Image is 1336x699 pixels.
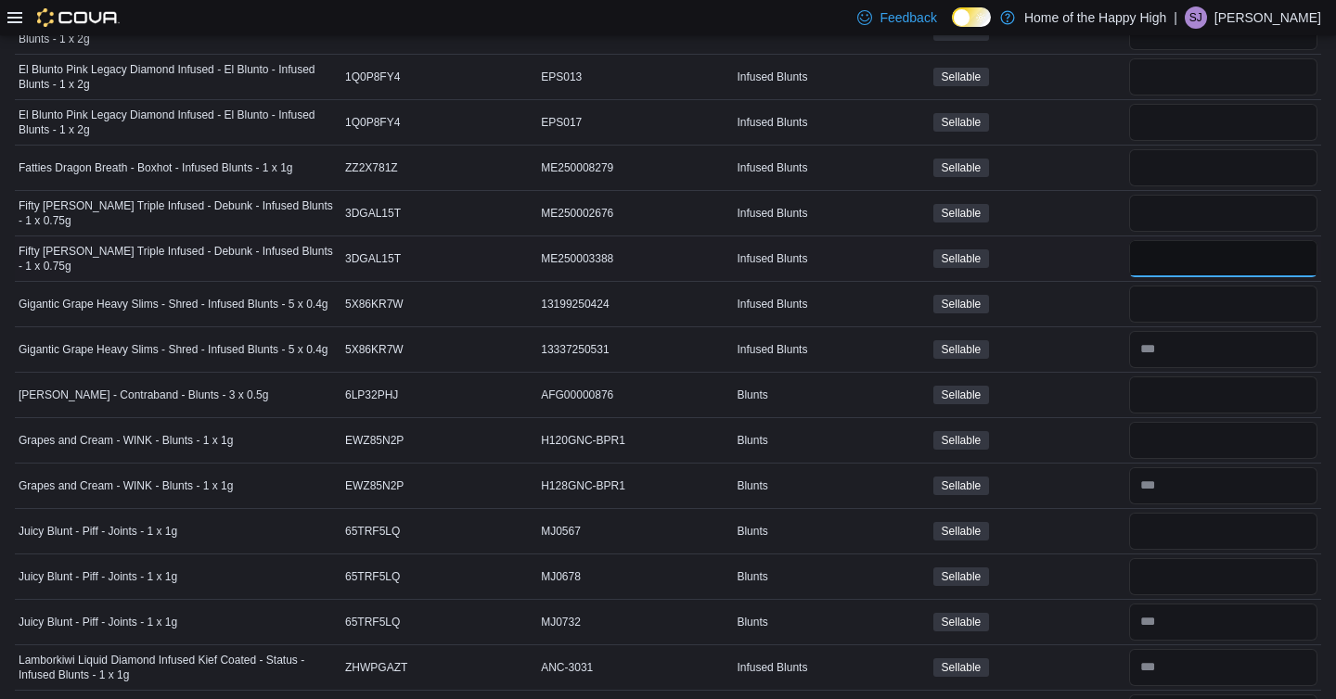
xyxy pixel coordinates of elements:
[933,249,990,268] span: Sellable
[942,614,982,630] span: Sellable
[537,338,733,361] div: 13337250531
[19,62,338,92] span: El Blunto Pink Legacy Diamond Infused - El Blunto - Infused Blunts - 1 x 2g
[19,615,177,629] span: Juicy Blunt - Piff - Joints - 1 x 1g
[19,198,338,228] span: Fifty [PERSON_NAME] Triple Infused - Debunk - Infused Blunts - 1 x 0.75g
[19,478,233,493] span: Grapes and Cream - WINK - Blunts - 1 x 1g
[942,114,982,131] span: Sellable
[1214,6,1321,29] p: [PERSON_NAME]
[345,115,400,130] span: 1Q0P8FY4
[933,204,990,222] span: Sellable
[737,297,807,311] span: Infused Blunts
[537,429,733,451] div: H120GNC-BPR1
[933,68,990,86] span: Sellable
[933,522,990,540] span: Sellable
[942,523,982,540] span: Sellable
[737,388,767,402] span: Blunts
[737,206,807,221] span: Infused Blunts
[537,611,733,633] div: MJ0732
[537,475,733,497] div: H128GNC-BPR1
[942,387,982,403] span: Sellable
[942,250,982,267] span: Sellable
[942,341,982,358] span: Sellable
[19,569,177,584] span: Juicy Blunt - Piff - Joints - 1 x 1g
[345,660,407,675] span: ZHWPGAZT
[942,159,982,176] span: Sellable
[942,296,982,312] span: Sellable
[933,567,990,586] span: Sellable
[537,111,733,133] div: EPS017
[933,658,990,677] span: Sellable
[19,108,338,137] span: El Blunto Pink Legacy Diamond Infused - El Blunto - Infused Blunts - 1 x 2g
[345,206,401,221] span: 3DGAL15T
[737,70,807,84] span: Infused Blunts
[933,159,990,177] span: Sellable
[1189,6,1202,29] span: SJ
[345,342,404,357] span: 5X86KR7W
[933,340,990,359] span: Sellable
[537,66,733,88] div: EPS013
[19,524,177,539] span: Juicy Blunt - Piff - Joints - 1 x 1g
[952,27,953,28] span: Dark Mode
[19,160,292,175] span: Fatties Dragon Breath - Boxhot - Infused Blunts - 1 x 1g
[737,342,807,357] span: Infused Blunts
[37,8,120,27] img: Cova
[19,388,268,402] span: [PERSON_NAME] - Contraband - Blunts - 3 x 0.5g
[537,202,733,224] div: ME250002676
[345,524,400,539] span: 65TRF5LQ
[933,386,990,404] span: Sellable
[880,8,936,27] span: Feedback
[19,653,338,682] span: Lamborkiwi Liquid Diamond Infused Kief Coated - Status - Infused Blunts - 1 x 1g
[737,660,807,675] span: Infused Blunts
[737,524,767,539] span: Blunts
[537,384,733,406] div: AFG00000876
[19,297,328,311] span: Gigantic Grape Heavy Slims - Shred - Infused Blunts - 5 x 0.4g
[933,613,990,631] span: Sellable
[737,160,807,175] span: Infused Blunts
[537,520,733,542] div: MJ0567
[537,248,733,270] div: ME250003388
[345,70,400,84] span: 1Q0P8FY4
[19,342,328,357] span: Gigantic Grape Heavy Slims - Shred - Infused Blunts - 5 x 0.4g
[345,388,398,402] span: 6LP32PHJ
[19,244,338,273] span: Fifty [PERSON_NAME] Triple Infused - Debunk - Infused Blunts - 1 x 0.75g
[737,251,807,266] span: Infused Blunts
[942,659,982,676] span: Sellable
[737,478,767,493] span: Blunts
[1024,6,1166,29] p: Home of the Happy High
[933,295,990,313] span: Sellable
[933,431,990,450] span: Sellable
[737,615,767,629] span: Blunts
[933,477,990,495] span: Sellable
[345,160,398,175] span: ZZ2X781Z
[345,433,404,448] span: EWZ85N2P
[942,568,982,585] span: Sellable
[952,7,991,27] input: Dark Mode
[942,477,982,494] span: Sellable
[345,297,404,311] span: 5X86KR7W
[942,69,982,85] span: Sellable
[537,157,733,179] div: ME250008279
[1174,6,1177,29] p: |
[19,433,233,448] span: Grapes and Cream - WINK - Blunts - 1 x 1g
[345,478,404,493] span: EWZ85N2P
[537,656,733,679] div: ANC-3031
[737,569,767,584] span: Blunts
[537,293,733,315] div: 13199250424
[737,433,767,448] span: Blunts
[1185,6,1207,29] div: Stephanie James Guadron
[345,251,401,266] span: 3DGAL15T
[345,569,400,584] span: 65TRF5LQ
[942,432,982,449] span: Sellable
[345,615,400,629] span: 65TRF5LQ
[933,113,990,132] span: Sellable
[537,566,733,588] div: MJ0678
[737,115,807,130] span: Infused Blunts
[942,205,982,222] span: Sellable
